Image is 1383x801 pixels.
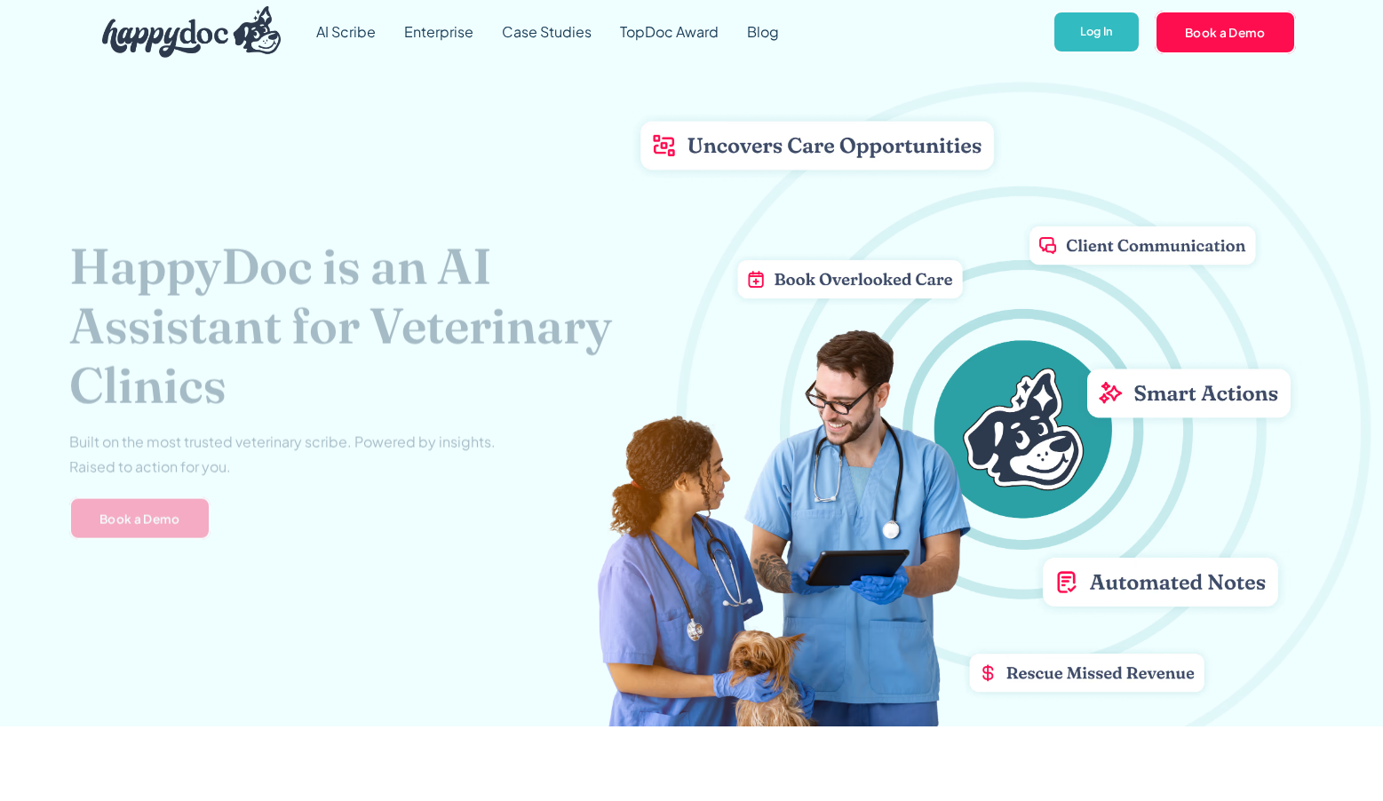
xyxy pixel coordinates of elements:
[1053,11,1141,54] a: Log In
[69,236,630,416] h1: HappyDoc is an AI Assistant for Veterinary Clinics
[102,6,282,58] img: HappyDoc Logo: A happy dog with his ear up, listening.
[69,497,211,540] a: Book a Demo
[88,2,282,62] a: home
[69,429,496,479] p: Built on the most trusted veterinary scribe. Powered by insights. Raised to action for you.
[1155,11,1296,53] a: Book a Demo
